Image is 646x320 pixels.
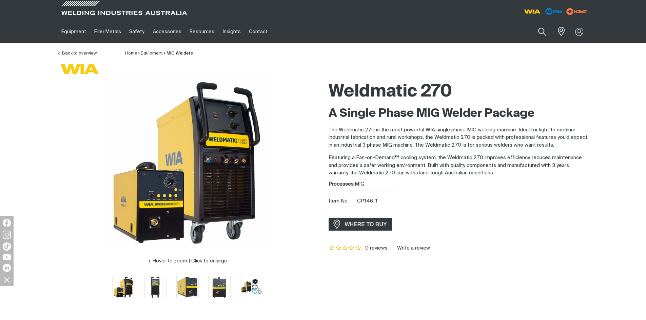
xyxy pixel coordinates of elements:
[240,276,262,298] img: Weldmatic 270
[103,78,272,247] img: Weldmatic 270
[365,246,388,251] span: 0 reviews
[531,24,554,40] button: Search products
[90,20,125,43] a: Filler Metals
[329,126,589,149] p: The Weldmatic 270 is the most powerful WIA single phase MIG welding machine. Ideal for light to m...
[329,106,589,121] h2: A Single Phase MIG Welder Package
[329,218,392,231] a: WHERE TO BUY
[3,219,11,227] img: Facebook
[357,198,377,204] span: CP146-1
[177,276,198,298] img: Weldmatic 270
[125,20,149,43] a: Safety
[564,6,589,17] img: miller
[125,51,137,56] a: Home
[209,276,230,298] img: Weldmatic 270
[340,219,391,230] span: WHERE TO BUY
[141,51,163,56] a: Equipment
[185,20,218,43] a: Resources
[208,276,231,298] button: Go to slide 4
[144,276,167,298] button: Go to slide 2
[149,20,185,43] a: Accessories
[113,276,135,298] button: Go to slide 1
[329,246,362,251] span: Rating: {0}
[240,276,262,298] button: Go to slide 5
[57,51,97,56] a: Back to overview
[3,242,11,251] img: TikTok
[167,51,193,56] a: MIG Welders
[125,50,193,57] nav: Breadcrumb
[218,20,244,43] a: Insights
[145,276,167,298] img: Weldmatic 270
[329,154,589,177] p: Featuring a Fan-on-Demand™ cooling system, the Weldmatic 270 improves efficiency, reduces mainten...
[176,276,199,298] button: Go to slide 3
[57,20,90,43] a: Equipment
[329,180,589,188] div: MIG
[329,197,356,205] span: Item No.
[329,81,589,103] h1: Weldmatic 270
[3,254,11,260] img: YouTube
[1,274,13,285] img: hide socials
[143,257,231,265] button: Hover to zoom | Click to enlarge
[113,276,135,298] img: Weldmatic 270
[3,231,11,239] img: Instagram
[329,182,355,187] strong: Processes:
[245,20,272,43] a: Contact
[392,245,430,251] a: Write a review
[3,264,11,272] img: LinkedIn
[57,20,456,43] nav: Main
[522,24,553,40] input: Product name or item number...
